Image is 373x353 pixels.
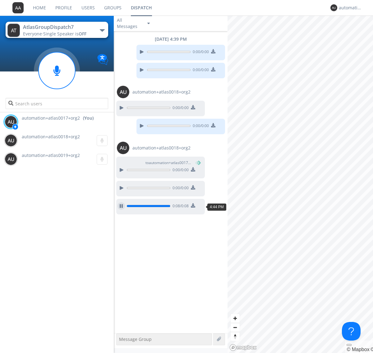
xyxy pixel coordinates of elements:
[342,322,361,341] iframe: Toggle Customer Support
[79,31,86,37] span: OFF
[117,142,129,154] img: 373638.png
[231,314,240,323] button: Zoom in
[5,134,17,147] img: 373638.png
[191,67,209,74] span: 0:00 / 0:00
[170,203,189,210] span: 0:08 / 0:08
[330,4,337,11] img: 373638.png
[170,185,189,192] span: 0:00 / 0:00
[231,332,240,341] button: Reset bearing to north
[83,115,94,121] div: (You)
[5,153,17,165] img: 373638.png
[229,344,257,351] a: Mapbox logo
[132,145,191,151] span: automation+atlas0018+org2
[6,22,108,38] button: AtlasGroupDispatch7Everyone·Single Speaker isOFF
[22,115,80,121] span: automation+atlas0017+org2
[170,105,189,112] span: 0:00 / 0:00
[7,24,20,37] img: 373638.png
[23,31,93,37] div: Everyone ·
[347,344,352,346] button: Toggle attribution
[191,123,209,130] span: 0:00 / 0:00
[210,205,224,209] span: 4:44 PM
[117,17,142,30] div: All Messages
[147,23,150,24] img: caret-down-sm.svg
[211,49,215,53] img: download media button
[22,152,80,158] span: automation+atlas0019+org2
[22,134,80,140] span: automation+atlas0018+org2
[191,49,209,56] span: 0:00 / 0:00
[211,123,215,127] img: download media button
[114,36,228,42] div: [DATE] 4:39 PM
[5,116,17,128] img: 373638.png
[191,167,195,172] img: download media button
[43,31,86,37] span: Single Speaker is
[145,160,192,166] span: to automation+atlas0017+org2
[191,105,195,109] img: download media button
[117,86,129,98] img: 373638.png
[132,89,191,95] span: automation+atlas0018+org2
[211,67,215,71] img: download media button
[97,54,108,65] img: Translation enabled
[191,203,195,208] img: download media button
[191,185,195,190] img: download media button
[339,5,362,11] div: automation+atlas0017+org2
[347,347,369,352] a: Mapbox
[6,98,108,109] input: Search users
[170,167,189,174] span: 0:00 / 0:00
[231,323,240,332] button: Zoom out
[23,24,93,31] div: AtlasGroupDispatch7
[12,2,24,13] img: 373638.png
